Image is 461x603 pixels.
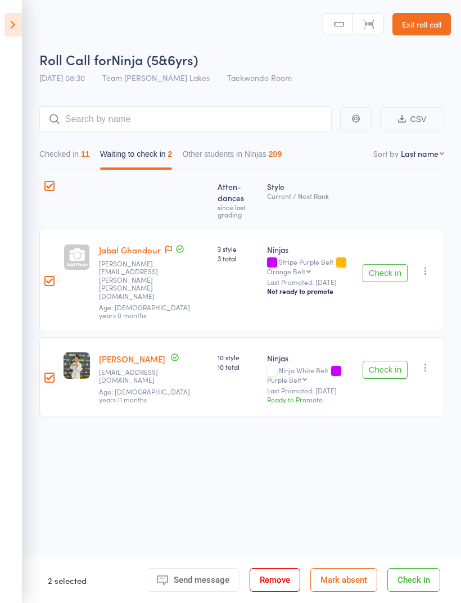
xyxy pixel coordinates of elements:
small: Last Promoted: [DATE] [267,387,353,395]
div: Not ready to promote [267,287,353,296]
div: Ninjas [267,244,353,255]
input: Search by name [39,106,332,132]
div: Stripe Purple Belt [267,258,353,275]
button: Send message [147,568,239,592]
span: 3 total [218,253,259,263]
button: Checked in11 [39,144,90,170]
small: rellaphan@hotmail.com [99,368,172,384]
div: Atten­dances [213,175,263,224]
small: Mary.jozef.obaid@hotmail.com [99,260,172,300]
span: Ninja (5&6yrs) [111,50,198,69]
div: Style [263,175,358,224]
div: 2 [168,149,173,158]
button: Check in [387,568,440,592]
div: Ready to Promote [267,395,353,404]
button: Remove [250,568,300,592]
div: since last grading [218,203,259,218]
small: Last Promoted: [DATE] [267,278,353,286]
span: Taekwondo Room [227,72,292,83]
div: 209 [269,149,282,158]
span: Roll Call for [39,50,111,69]
span: Send message [174,575,229,585]
label: Sort by [373,148,399,159]
button: Mark absent [310,568,377,592]
a: [PERSON_NAME] [99,353,165,365]
button: CSV [380,107,444,132]
span: [DATE] 08:30 [39,72,85,83]
div: Ninjas [267,352,353,364]
div: Purple Belt [267,376,301,383]
img: image1748931951.png [64,352,90,379]
div: Current / Next Rank [267,192,353,200]
a: Exit roll call [392,13,451,35]
span: 10 total [218,362,259,371]
button: Waiting to check in2 [100,144,173,170]
button: Check in [363,361,408,379]
div: 11 [81,149,90,158]
span: Team [PERSON_NAME] Lakes [102,72,210,83]
span: Age: [DEMOGRAPHIC_DATA] years 0 months [99,302,190,320]
div: Ninja White Belt [267,366,353,383]
span: 10 style [218,352,259,362]
button: Other students in Ninjas209 [182,144,282,170]
div: Last name [401,148,439,159]
span: Age: [DEMOGRAPHIC_DATA] years 11 months [99,387,190,404]
span: 3 style [218,244,259,253]
div: Orange Belt [267,268,305,275]
button: Check in [363,264,408,282]
a: Jabal Ghandour [99,244,161,256]
div: 2 selected [48,568,87,592]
